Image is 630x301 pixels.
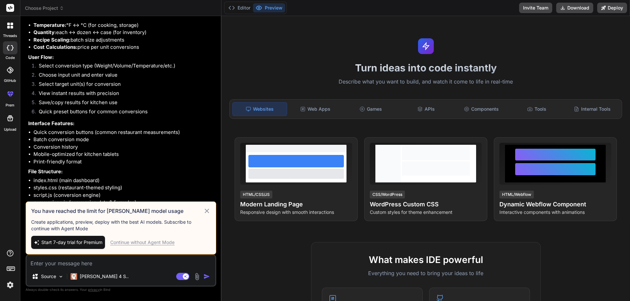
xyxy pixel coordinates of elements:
li: script.js (conversion engine) [33,192,215,199]
li: Select target unit(s) for conversion [33,81,215,90]
h4: Dynamic Webflow Component [499,200,611,209]
li: View instant results with precision [33,90,215,99]
li: Quick conversion buttons (common restaurant measurements) [33,129,215,136]
img: settings [5,279,16,291]
p: Source [41,273,56,280]
label: code [6,55,15,61]
li: conversions.js (conversion data & formulas) [33,199,215,206]
li: Mobile-optimized for kitchen tablets [33,151,215,158]
label: Upload [4,127,16,132]
p: Custom styles for theme enhancement [370,209,482,216]
li: Batch conversion mode [33,136,215,143]
div: Continue without Agent Mode [110,239,175,246]
h4: WordPress Custom CSS [370,200,482,209]
li: Quick preset buttons for common conversions [33,108,215,117]
li: Print-friendly format [33,158,215,166]
div: Games [344,102,398,116]
img: attachment [193,273,201,280]
label: threads [3,33,17,39]
p: Describe what you want to build, and watch it come to life in real-time [225,78,626,86]
li: price per unit conversions [33,44,215,51]
strong: User Flow: [28,54,54,60]
label: GitHub [4,78,16,84]
li: styles.css (restaurant-themed styling) [33,184,215,192]
p: Create applications, preview, deploy with the best AI models. Subscribe to continue with Agent Mode [31,219,211,232]
div: CSS/WordPress [370,191,405,198]
li: Choose input unit and enter value [33,71,215,81]
button: Download [556,3,593,13]
p: Always double-check its answers. Your in Bind [26,287,216,293]
label: prem [6,103,14,108]
span: Start 7-day trial for Premium [41,239,102,246]
button: Deploy [597,3,627,13]
strong: Recipe Scaling: [33,37,71,43]
div: APIs [399,102,453,116]
span: Choose Project [25,5,64,11]
strong: Interface Features: [28,120,74,126]
img: Pick Models [58,274,64,279]
li: Save/copy results for kitchen use [33,99,215,108]
div: HTML/CSS/JS [240,191,272,198]
li: batch size adjustments [33,36,215,44]
button: Editor [226,3,253,12]
strong: Temperature: [33,22,66,28]
div: Web Apps [288,102,343,116]
li: Conversion history [33,143,215,151]
div: Components [454,102,509,116]
img: Claude 4 Sonnet [71,273,77,280]
button: Preview [253,3,285,12]
h2: What makes IDE powerful [322,253,530,267]
strong: File Structure: [28,168,63,175]
strong: Cost Calculations: [33,44,77,50]
span: privacy [88,288,100,292]
li: °F ↔ °C (for cooking, storage) [33,22,215,29]
li: Select conversion type (Weight/Volume/Temperature/etc.) [33,62,215,71]
p: Everything you need to bring your ideas to life [322,269,530,277]
p: [PERSON_NAME] 4 S.. [80,273,129,280]
h4: Modern Landing Page [240,200,352,209]
div: Tools [510,102,564,116]
button: Start 7-day trial for Premium [31,236,105,249]
li: each ↔ dozen ↔ case (for inventory) [33,29,215,36]
h3: You have reached the limit for [PERSON_NAME] model usage [31,207,203,215]
div: HTML/Webflow [499,191,534,198]
p: Interactive components with animations [499,209,611,216]
strong: Quantity: [33,29,56,35]
div: Websites [232,102,287,116]
button: Invite Team [519,3,552,13]
div: Internal Tools [565,102,619,116]
p: Responsive design with smooth interactions [240,209,352,216]
h1: Turn ideas into code instantly [225,62,626,74]
img: icon [203,273,210,280]
li: index.html (main dashboard) [33,177,215,184]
